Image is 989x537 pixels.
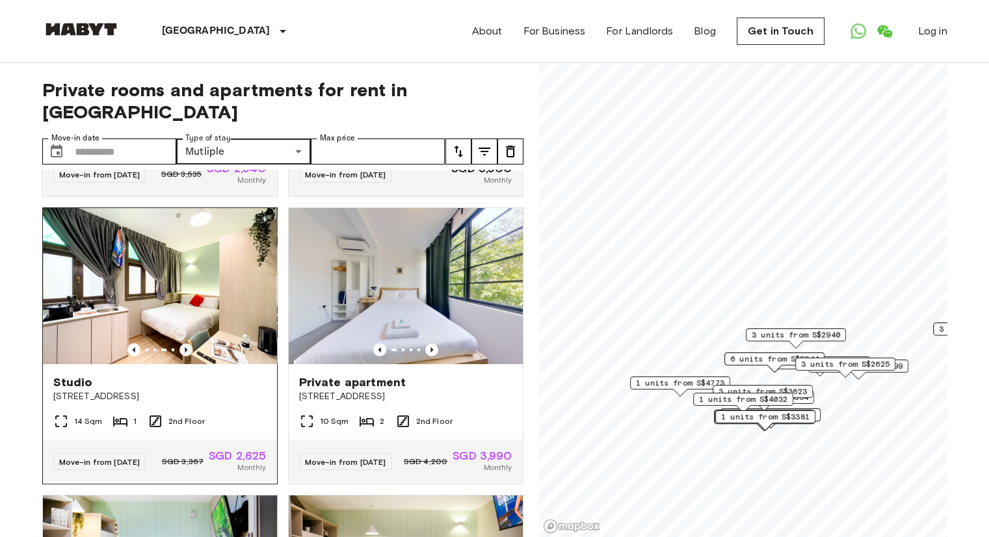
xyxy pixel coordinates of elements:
span: SGD 3,535 [161,168,202,180]
span: Move-in from [DATE] [305,457,386,467]
label: Max price [320,133,355,144]
span: 3 units from S$2940 [752,329,840,341]
div: Map marker [715,410,815,430]
a: Mapbox logo [543,519,600,534]
span: 3 units from S$3623 [719,386,807,397]
div: Mutliple [176,138,311,164]
span: 1 units from S$4032 [699,393,787,405]
span: 1 units from S$5199 [814,360,903,372]
div: Map marker [713,385,813,405]
span: Monthly [483,462,512,473]
span: SGD 3,990 [453,450,512,462]
span: 2 [380,415,384,427]
span: 1 [133,415,137,427]
span: 14 Sqm [74,415,103,427]
button: Previous image [373,343,386,356]
span: Private apartment [299,374,406,390]
span: Move-in from [DATE] [59,457,140,467]
a: Marketing picture of unit SG-01-054-006-01Previous imagePrevious imagePrivate apartment[STREET_AD... [288,207,523,484]
button: tune [471,138,497,164]
span: 10 Sqm [320,415,349,427]
label: Move-in date [51,133,99,144]
div: Map marker [714,391,814,411]
div: Map marker [715,411,815,431]
a: Get in Touch [737,18,824,45]
span: 2nd Floor [168,415,205,427]
span: SGD 3,900 [451,163,512,174]
button: Choose date [44,138,70,164]
span: Move-in from [DATE] [305,170,386,179]
img: Marketing picture of unit SG-01-054-006-01 [289,208,523,364]
span: SGD 4,200 [404,456,447,467]
div: Map marker [808,360,908,380]
span: 1 units from S$4841 [776,357,864,369]
label: Type of stay [185,133,231,144]
a: For Landlords [606,23,673,39]
span: 1 units from S$3381 [721,411,810,423]
span: Private rooms and apartments for rent in [GEOGRAPHIC_DATA] [42,79,523,123]
div: Map marker [746,328,846,348]
div: Map marker [714,411,814,431]
a: For Business [523,23,585,39]
a: Blog [694,23,716,39]
span: 6 units from S$5944 [730,353,819,365]
span: 3 units from S$2625 [801,358,890,370]
div: Map marker [770,356,870,376]
span: Monthly [237,462,266,473]
div: Map marker [720,408,821,428]
button: Previous image [425,343,438,356]
p: [GEOGRAPHIC_DATA] [162,23,270,39]
a: Open WeChat [871,18,897,44]
span: [STREET_ADDRESS] [299,390,512,403]
span: Monthly [237,174,266,186]
a: Previous imagePrevious imageStudio[STREET_ADDRESS]14 Sqm12nd FloorMove-in from [DATE]SGD 3,367SGD... [42,207,278,484]
span: 2nd Floor [416,415,453,427]
span: [STREET_ADDRESS] [53,390,267,403]
div: Map marker [630,376,730,397]
span: 1 units from S$4773 [636,377,724,389]
a: Log in [918,23,947,39]
span: 3 units from S$2520 [726,409,815,421]
img: Habyt [42,23,120,36]
span: SGD 3,367 [162,456,204,467]
button: Previous image [127,343,140,356]
img: Marketing picture of unit SG-01-111-006-001 [43,208,277,364]
div: Map marker [795,358,895,378]
span: Move-in from [DATE] [59,170,140,179]
button: tune [445,138,471,164]
div: Map marker [724,352,824,373]
button: Previous image [179,343,192,356]
div: Map marker [693,393,793,413]
span: Studio [53,374,93,390]
a: About [472,23,503,39]
span: SGD 2,940 [207,163,266,174]
button: tune [497,138,523,164]
a: Open WhatsApp [845,18,871,44]
span: Monthly [483,174,512,186]
span: SGD 2,625 [209,450,266,462]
